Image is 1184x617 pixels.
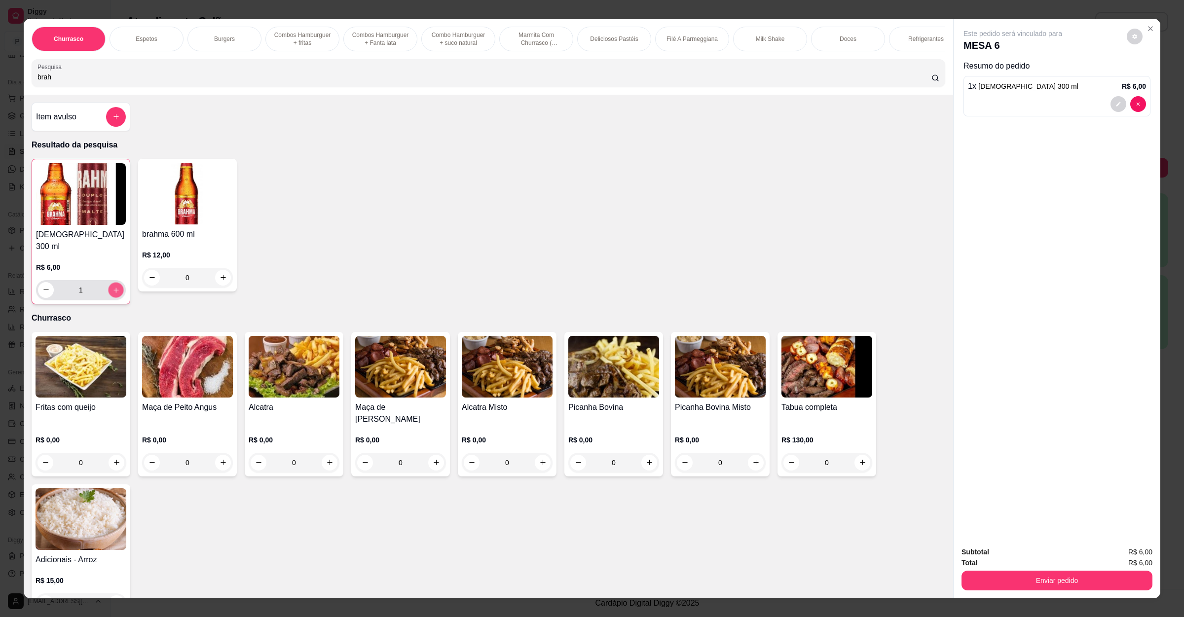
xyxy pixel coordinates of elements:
[462,336,553,398] img: product-image
[355,435,446,445] p: R$ 0,00
[675,435,766,445] p: R$ 0,00
[109,595,124,611] button: increase-product-quantity
[352,31,409,47] p: Combos Hamburguer + Fanta lata
[1110,96,1126,112] button: decrease-product-quantity
[590,35,638,43] p: Deliciosos Pastéis
[568,435,659,445] p: R$ 0,00
[142,435,233,445] p: R$ 0,00
[142,163,233,224] img: product-image
[36,229,126,253] h4: [DEMOGRAPHIC_DATA] 300 ml
[274,31,331,47] p: Combos Hamburguer + fritas
[54,35,83,43] p: Churrasco
[36,262,126,272] p: R$ 6,00
[36,435,126,445] p: R$ 0,00
[1122,81,1146,91] p: R$ 6,00
[215,270,231,286] button: increase-product-quantity
[37,63,65,71] label: Pesquisa
[32,312,945,324] p: Churrasco
[214,35,235,43] p: Burgers
[249,435,339,445] p: R$ 0,00
[568,401,659,413] h4: Picanha Bovina
[978,82,1078,90] span: [DEMOGRAPHIC_DATA] 300 ml
[142,228,233,240] h4: brahma 600 ml
[908,35,944,43] p: Refrigerantes
[963,29,1062,38] p: Este pedido será vinculado para
[462,435,553,445] p: R$ 0,00
[249,336,339,398] img: product-image
[962,548,989,556] strong: Subtotal
[142,336,233,398] img: product-image
[962,559,977,567] strong: Total
[1128,557,1152,568] span: R$ 6,00
[142,401,233,413] h4: Maça de Peito Angus
[106,107,126,127] button: add-separate-item
[968,80,1078,92] p: 1 x
[962,571,1152,590] button: Enviar pedido
[37,72,931,82] input: Pesquisa
[781,435,872,445] p: R$ 130,00
[568,336,659,398] img: product-image
[36,401,126,413] h4: Fritas com queijo
[36,111,76,123] h4: Item avulso
[36,576,126,585] p: R$ 15,00
[462,401,553,413] h4: Alcatra Misto
[781,401,872,413] h4: Tabua completa
[840,35,856,43] p: Doces
[963,38,1062,52] p: MESA 6
[32,139,945,151] p: Resultado da pesquisa
[38,282,54,298] button: decrease-product-quantity
[1143,21,1158,36] button: Close
[36,336,126,398] img: product-image
[781,336,872,398] img: product-image
[355,336,446,398] img: product-image
[249,401,339,413] h4: Alcatra
[430,31,487,47] p: Combo Hamburguer + suco natural
[37,595,53,611] button: decrease-product-quantity
[36,554,126,566] h4: Adicionais - Arroz
[355,401,446,425] h4: Maça de [PERSON_NAME]
[136,35,157,43] p: Espetos
[142,250,233,260] p: R$ 12,00
[108,282,123,297] button: increase-product-quantity
[1130,96,1146,112] button: decrease-product-quantity
[666,35,718,43] p: Filé A Parmeggiana
[144,270,160,286] button: decrease-product-quantity
[756,35,785,43] p: Milk Shake
[675,336,766,398] img: product-image
[508,31,565,47] p: Marmita Com Churrasco ( Novidade )
[675,401,766,413] h4: Picanha Bovina Misto
[36,163,126,225] img: product-image
[1128,546,1152,557] span: R$ 6,00
[1127,29,1143,44] button: decrease-product-quantity
[963,60,1150,72] p: Resumo do pedido
[36,488,126,550] img: product-image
